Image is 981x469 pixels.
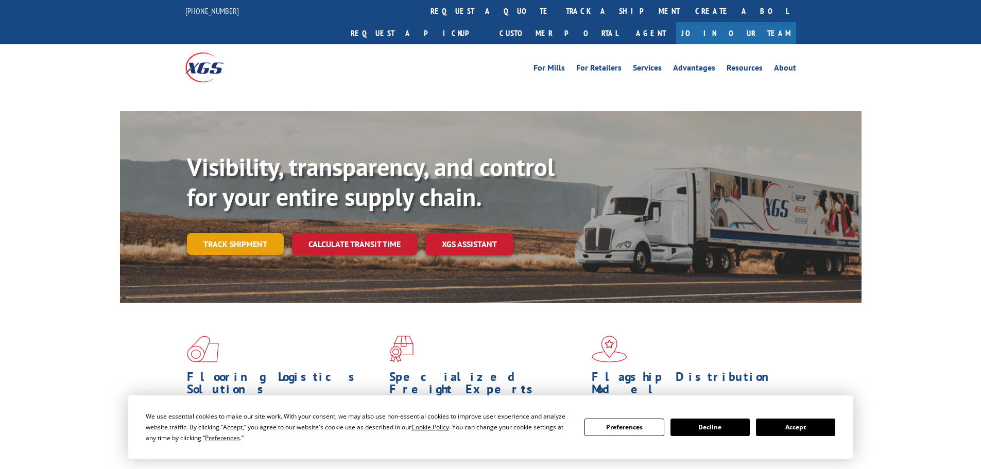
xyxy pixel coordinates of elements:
[592,336,627,362] img: xgs-icon-flagship-distribution-model-red
[389,371,584,401] h1: Specialized Freight Experts
[187,151,555,213] b: Visibility, transparency, and control for your entire supply chain.
[626,22,676,44] a: Agent
[185,6,239,16] a: [PHONE_NUMBER]
[187,371,382,401] h1: Flooring Logistics Solutions
[146,411,572,443] div: We use essential cookies to make our site work. With your consent, we may also use non-essential ...
[292,233,417,255] a: Calculate transit time
[492,22,626,44] a: Customer Portal
[425,233,513,255] a: XGS ASSISTANT
[592,371,786,401] h1: Flagship Distribution Model
[576,64,622,75] a: For Retailers
[670,419,750,436] button: Decline
[633,64,662,75] a: Services
[727,64,763,75] a: Resources
[676,22,796,44] a: Join Our Team
[774,64,796,75] a: About
[411,423,449,431] span: Cookie Policy
[343,22,492,44] a: Request a pickup
[128,395,853,459] div: Cookie Consent Prompt
[584,419,664,436] button: Preferences
[389,336,414,362] img: xgs-icon-focused-on-flooring-red
[673,64,715,75] a: Advantages
[187,336,219,362] img: xgs-icon-total-supply-chain-intelligence-red
[205,433,240,442] span: Preferences
[533,64,565,75] a: For Mills
[187,233,284,255] a: Track shipment
[756,419,835,436] button: Accept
